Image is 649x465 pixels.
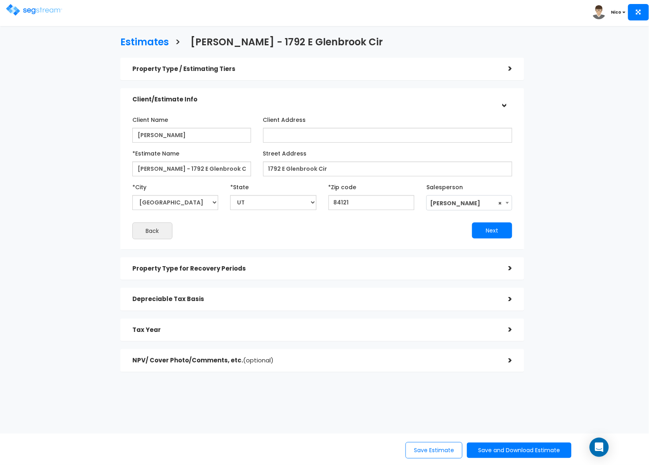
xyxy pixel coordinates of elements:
button: Save Estimate [406,442,462,459]
div: > [498,91,511,107]
div: > [496,323,512,336]
b: Nico [611,9,622,15]
div: > [496,63,512,75]
a: [PERSON_NAME] - 1792 E Glenbrook Cir [185,29,383,53]
label: *Estimate Name [132,147,179,158]
h5: Depreciable Tax Basis [132,296,497,303]
h5: Tax Year [132,327,497,334]
img: logo.png [6,4,62,16]
button: Back [132,222,172,239]
label: Street Address [263,147,307,158]
h5: Property Type / Estimating Tiers [132,66,497,73]
label: Client Address [263,113,306,124]
label: Client Name [132,113,168,124]
button: Next [472,222,512,239]
span: Zack Driscoll [426,195,512,210]
h3: [PERSON_NAME] - 1792 E Glenbrook Cir [191,37,383,49]
div: Open Intercom Messenger [590,438,609,457]
h5: NPV/ Cover Photo/Comments, etc. [132,357,497,364]
div: > [496,262,512,275]
span: Zack Driscoll [427,196,512,211]
h5: Client/Estimate Info [132,96,497,103]
a: Estimates [114,29,169,53]
label: Salesperson [426,180,463,191]
span: × [498,196,502,211]
img: avatar.png [592,5,606,19]
label: *Zip code [329,180,357,191]
div: > [496,354,512,367]
label: *State [230,180,249,191]
label: *City [132,180,146,191]
h3: > [175,37,181,49]
h3: Estimates [120,37,169,49]
span: (optional) [243,356,274,364]
button: Save and Download Estimate [467,443,572,458]
div: > [496,293,512,305]
h5: Property Type for Recovery Periods [132,265,497,272]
